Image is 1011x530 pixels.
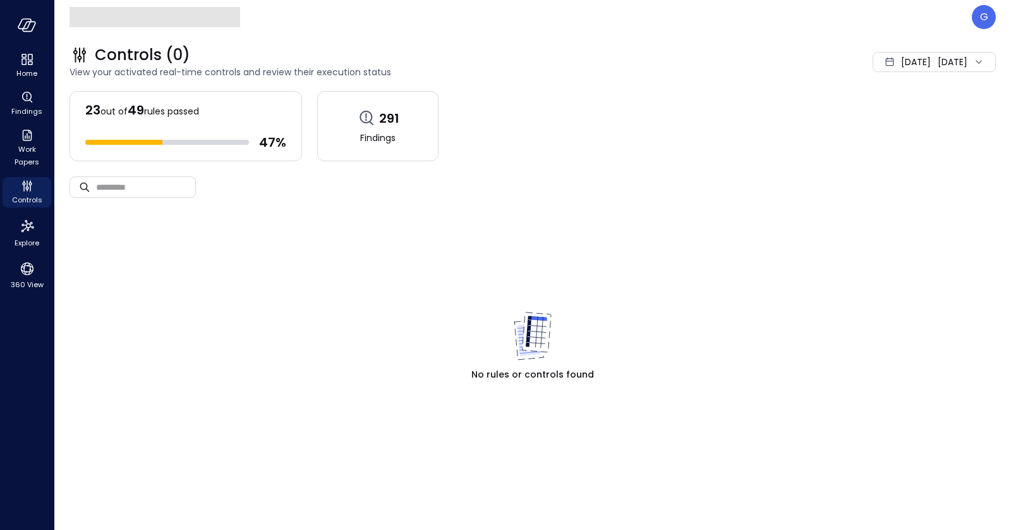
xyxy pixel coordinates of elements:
span: Controls (0) [95,45,190,65]
div: Work Papers [3,126,51,169]
div: Controls [3,177,51,207]
span: 49 [128,101,144,119]
span: Controls [12,194,42,206]
a: 291Findings [317,91,439,161]
span: Findings [11,105,42,118]
span: Home [16,67,37,80]
span: [DATE] [901,55,931,69]
div: Guy [972,5,996,29]
span: out of [100,105,128,118]
span: Explore [15,237,39,249]
div: Findings [3,89,51,119]
p: G [980,9,988,25]
span: rules passed [144,105,199,118]
span: 291 [379,110,399,126]
div: Explore [3,215,51,250]
span: 47 % [259,134,286,151]
span: No rules or controls found [471,367,594,381]
span: Work Papers [8,143,46,168]
span: View your activated real-time controls and review their execution status [70,65,686,79]
span: Findings [360,131,396,145]
div: Home [3,51,51,81]
span: 23 [85,101,100,119]
div: 360 View [3,258,51,292]
span: 360 View [11,278,44,291]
